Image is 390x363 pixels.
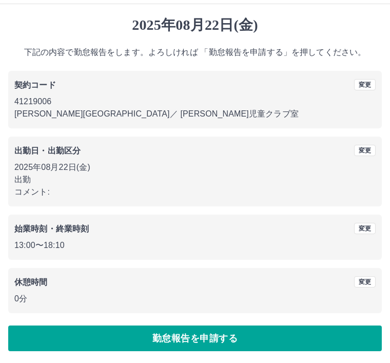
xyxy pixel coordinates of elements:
[354,276,376,288] button: 変更
[8,46,382,59] p: 下記の内容で勤怠報告をします。よろしければ 「勤怠報告を申請する」を押してください。
[354,79,376,90] button: 変更
[14,224,89,233] b: 始業時刻・終業時刻
[14,81,56,89] b: 契約コード
[14,161,376,174] p: 2025年08月22日(金)
[14,239,376,252] p: 13:00 〜 18:10
[14,95,376,108] p: 41219006
[14,293,376,305] p: 0分
[14,146,81,155] b: 出勤日・出勤区分
[14,186,376,198] p: コメント:
[14,174,376,186] p: 出勤
[354,223,376,234] button: 変更
[354,145,376,156] button: 変更
[8,16,382,34] h1: 2025年08月22日(金)
[14,278,48,286] b: 休憩時間
[8,326,382,351] button: 勤怠報告を申請する
[14,108,376,120] p: [PERSON_NAME][GEOGRAPHIC_DATA] ／ [PERSON_NAME]児童クラブ室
